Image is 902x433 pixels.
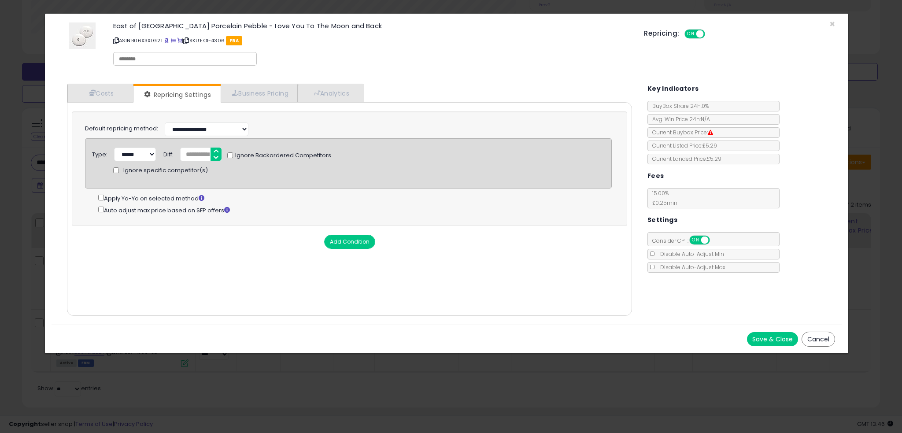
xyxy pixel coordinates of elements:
span: Ignore Backordered Competitors [233,152,331,160]
button: Add Condition [324,235,375,249]
span: × [829,18,835,30]
span: Current Buybox Price: [648,129,713,136]
i: Suppressed Buy Box [708,130,713,135]
p: ASIN: B06X3XLG2T | SKU: EOI-4306 [113,33,631,48]
h5: Fees [647,170,664,181]
button: Cancel [802,332,835,347]
h3: East of [GEOGRAPHIC_DATA] Porcelain Pebble - Love You To The Moon and Back [113,22,631,29]
span: ON [690,237,701,244]
span: FBA [226,36,242,45]
a: Your listing only [177,37,182,44]
div: Auto adjust max price based on SFP offers [98,205,612,215]
a: Costs [67,84,133,102]
span: Current Listed Price: £5.29 [648,142,717,149]
a: Repricing Settings [133,86,220,104]
h5: Repricing: [644,30,679,37]
span: ON [686,30,697,38]
div: Type: [92,148,107,159]
span: Consider CPT: [648,237,721,244]
div: Diff: [163,148,174,159]
h5: Settings [647,215,677,226]
h5: Key Indicators [647,83,699,94]
span: BuyBox Share 24h: 0% [648,102,709,110]
span: OFF [704,30,718,38]
div: Apply Yo-Yo on selected method [98,193,612,203]
a: All offer listings [171,37,176,44]
span: Current Landed Price: £5.29 [648,155,721,163]
span: Ignore specific competitor(s) [123,167,208,175]
span: Disable Auto-Adjust Max [656,263,725,271]
span: Disable Auto-Adjust Min [656,250,724,258]
span: OFF [708,237,722,244]
img: 3186LltIQtL._SL60_.jpg [69,22,96,49]
a: BuyBox page [164,37,169,44]
span: Avg. Win Price 24h: N/A [648,115,710,123]
a: Business Pricing [221,84,298,102]
span: £0.25 min [648,199,677,207]
label: Default repricing method: [85,125,158,133]
span: 15.00 % [648,189,677,207]
a: Analytics [298,84,363,102]
button: Save & Close [747,332,798,346]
